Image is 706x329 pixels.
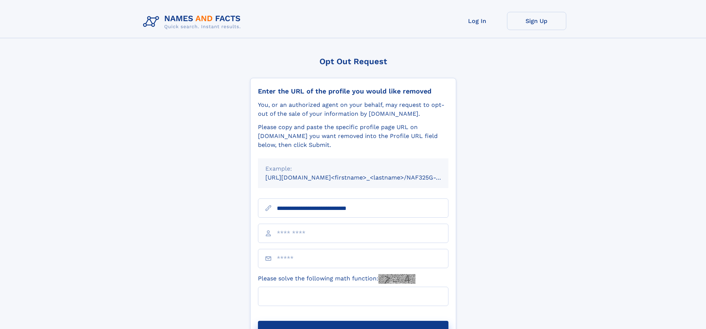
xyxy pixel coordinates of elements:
div: Enter the URL of the profile you would like removed [258,87,448,95]
a: Log In [448,12,507,30]
a: Sign Up [507,12,566,30]
div: Please copy and paste the specific profile page URL on [DOMAIN_NAME] you want removed into the Pr... [258,123,448,149]
img: Logo Names and Facts [140,12,247,32]
small: [URL][DOMAIN_NAME]<firstname>_<lastname>/NAF325G-xxxxxxxx [265,174,463,181]
label: Please solve the following math function: [258,274,415,284]
div: Opt Out Request [250,57,456,66]
div: Example: [265,164,441,173]
div: You, or an authorized agent on your behalf, may request to opt-out of the sale of your informatio... [258,101,448,118]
